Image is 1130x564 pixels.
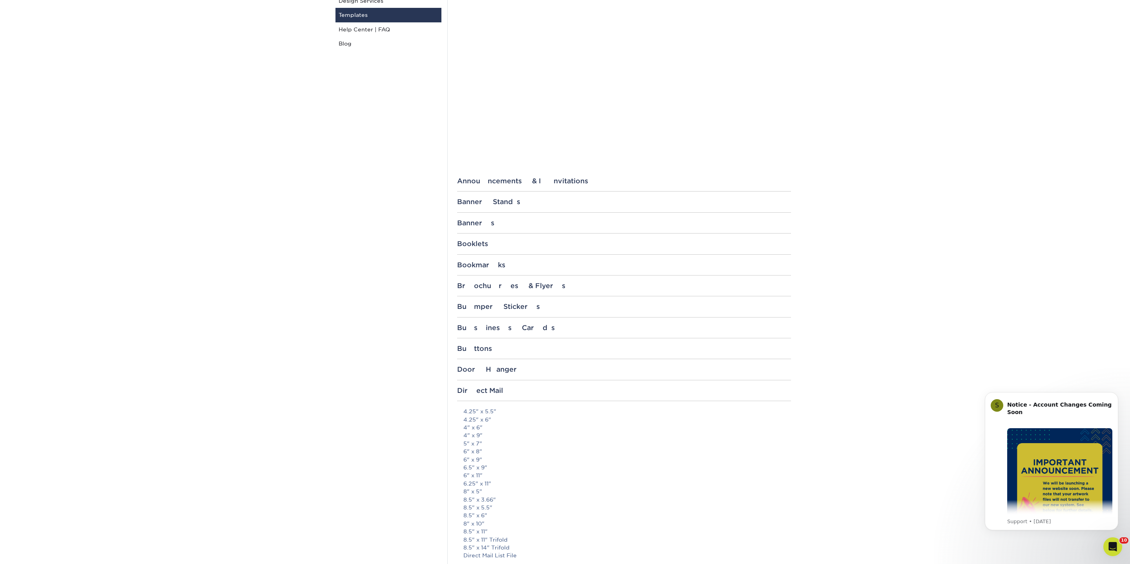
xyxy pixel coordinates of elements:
[463,416,491,423] a: 4.25" x 6"
[1119,537,1128,544] span: 10
[973,380,1130,543] iframe: Intercom notifications message
[457,198,791,206] div: Banner Stands
[457,282,791,290] div: Brochures & Flyers
[463,472,483,478] a: 6" x 11"
[457,219,791,227] div: Banners
[463,480,491,487] a: 6.25" x 11"
[463,552,517,559] a: Direct Mail List File
[463,488,482,495] a: 8" x 5"
[1103,537,1122,556] iframe: Intercom live chat
[463,456,482,463] a: 6" x 9"
[335,8,441,22] a: Templates
[457,303,791,310] div: Bumper Stickers
[463,464,487,471] a: 6.5" x 9"
[457,387,791,394] div: Direct Mail
[335,37,441,51] a: Blog
[463,496,496,503] a: 8.5" x 3.66"
[463,424,483,431] a: 4" x 6"
[463,448,482,454] a: 6" x 8"
[463,440,482,447] a: 5" x 7"
[457,324,791,332] div: Business Cards
[463,544,510,551] a: 8.5" x 14" Trifold
[457,345,791,352] div: Buttons
[335,22,441,37] a: Help Center | FAQ
[457,365,791,373] div: Door Hanger
[463,504,492,511] a: 8.5" x 5.5"
[457,177,791,185] div: Announcements & Invitations
[457,240,791,248] div: Booklets
[463,520,485,527] a: 8" x 10"
[457,261,791,269] div: Bookmarks
[2,540,67,561] iframe: Google Customer Reviews
[463,512,487,518] a: 8.5" x 6"
[463,528,488,535] a: 8.5" x 11"
[463,432,483,438] a: 4" x 9"
[463,537,508,543] a: 8.5" x 11" Trifold
[463,408,496,414] a: 4.25" x 5.5"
